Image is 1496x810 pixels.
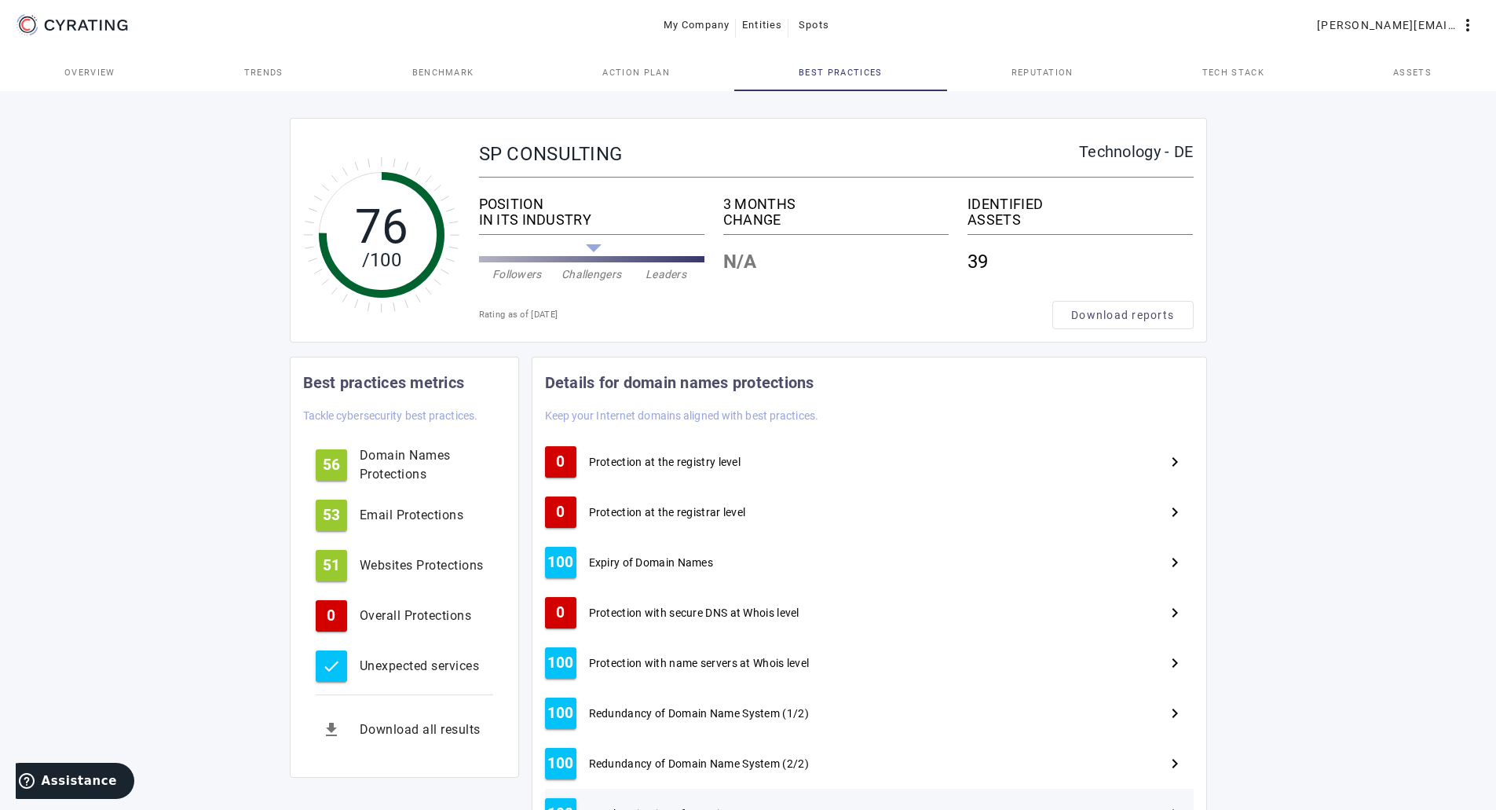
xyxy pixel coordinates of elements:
[967,241,1193,282] div: 39
[303,443,506,487] button: 56Domain Names Protections
[799,68,882,77] span: Best practices
[589,504,746,520] span: Protection at the registrar level
[360,657,493,676] div: Unexpected services
[479,212,704,228] div: IN ITS INDUSTRY
[629,266,704,282] div: Leaders
[1011,68,1074,77] span: Reputation
[788,11,839,39] button: Spots
[1156,443,1194,481] button: Next
[1311,11,1483,39] button: [PERSON_NAME][EMAIL_ADDRESS][PERSON_NAME][DOMAIN_NAME]
[554,266,629,282] div: Challengers
[1458,16,1477,35] mat-icon: more_vert
[1202,68,1264,77] span: Tech Stack
[316,714,347,746] mat-icon: get_app
[1165,704,1184,723] mat-icon: Next
[589,756,809,772] span: Redundancy of Domain Name System (2/2)
[589,454,741,470] span: Protection at the registry level
[799,13,829,38] span: Spots
[1165,654,1184,673] mat-icon: Next
[967,196,1193,212] div: IDENTIFIED
[657,11,737,39] button: My Company
[1071,307,1174,323] span: Download reports
[360,506,493,525] div: Email Protections
[1317,13,1458,38] span: [PERSON_NAME][EMAIL_ADDRESS][PERSON_NAME][DOMAIN_NAME]
[589,706,809,721] span: Redundancy of Domain Name System (1/2)
[1156,745,1194,783] button: Next
[545,407,819,424] mat-card-subtitle: Keep your Internet domains aligned with best practices.
[16,763,134,802] iframe: Ouvre un widget dans lequel vous pouvez trouver plus d’informations
[360,446,493,484] div: Domain Names Protections
[742,13,782,38] span: Entities
[547,555,574,570] span: 100
[354,199,408,255] tspan: 76
[360,720,493,739] div: Download all results
[479,144,1080,164] div: SP CONSULTING
[1156,695,1194,732] button: Next
[64,68,115,77] span: Overview
[303,644,506,688] button: Unexpected services
[360,556,493,575] div: Websites Protections
[303,594,506,638] button: 0Overall Protections
[323,558,340,574] span: 51
[323,508,340,523] span: 53
[303,493,506,537] button: 53Email Protections
[45,20,128,31] g: CYRATING
[303,544,506,588] button: 51Websites Protections
[547,655,574,671] span: 100
[547,756,574,772] span: 100
[547,706,574,721] span: 100
[556,605,565,621] span: 0
[303,407,478,424] mat-card-subtitle: Tackle cybersecurity best practices.
[967,212,1193,228] div: ASSETS
[412,68,474,77] span: Benchmark
[479,196,704,212] div: POSITION
[589,655,810,671] span: Protection with name servers at Whois level
[1165,453,1184,471] mat-icon: Next
[1165,603,1184,622] mat-icon: Next
[323,457,340,473] span: 56
[327,608,335,624] span: 0
[556,504,565,520] span: 0
[480,266,554,282] div: Followers
[303,708,506,752] button: Download all results
[589,555,714,570] span: Expiry of Domain Names
[360,607,493,625] div: Overall Protections
[1165,754,1184,773] mat-icon: Next
[1079,144,1194,159] div: Technology - DE
[723,196,949,212] div: 3 MONTHS
[303,370,465,395] mat-card-title: Best practices metrics
[244,68,283,77] span: Trends
[723,212,949,228] div: CHANGE
[545,370,814,395] mat-card-title: Details for domain names protections
[736,11,788,39] button: Entities
[664,13,730,38] span: My Company
[1156,544,1194,581] button: Next
[1156,644,1194,682] button: Next
[602,68,670,77] span: Action Plan
[1393,68,1432,77] span: Assets
[322,657,341,676] mat-icon: check
[1156,493,1194,531] button: Next
[1156,594,1194,632] button: Next
[556,454,565,470] span: 0
[1052,301,1194,329] button: Download reports
[479,307,1052,323] div: Rating as of [DATE]
[1165,503,1184,522] mat-icon: Next
[361,249,401,271] tspan: /100
[723,254,757,269] span: N/A
[1165,553,1184,572] mat-icon: Next
[589,605,799,621] span: Protection with secure DNS at Whois level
